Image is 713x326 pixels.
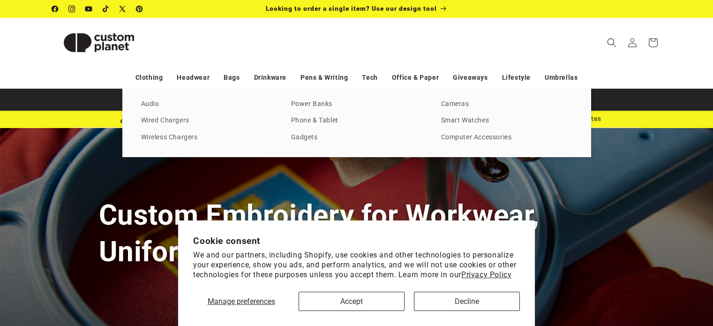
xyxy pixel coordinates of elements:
a: Audio [141,98,272,111]
span: Looking to order a single item? Use our design tool [266,5,437,12]
button: Decline [414,292,520,311]
a: Wired Chargers [141,114,272,127]
a: Umbrellas [545,69,578,86]
a: Power Banks [291,98,422,111]
a: Tech [362,69,377,86]
a: Clothing [135,69,163,86]
span: Manage preferences [208,297,275,306]
a: Giveaways [453,69,488,86]
a: Phone & Tablet [291,114,422,127]
p: We and our partners, including Shopify, use cookies and other technologies to personalize your ex... [193,250,520,280]
a: Custom Planet [48,18,149,67]
a: Gadgets [291,131,422,144]
a: Drinkware [254,69,286,86]
button: Accept [299,292,405,311]
img: Custom Planet [52,22,146,64]
button: Manage preferences [193,292,289,311]
a: Wireless Chargers [141,131,272,144]
summary: Search [601,32,622,53]
a: Office & Paper [392,69,439,86]
a: Pens & Writing [300,69,348,86]
h2: Cookie consent [193,235,520,246]
a: Computer Accessories [441,131,572,144]
a: Lifestyle [502,69,531,86]
a: Cameras [441,98,572,111]
a: Privacy Policy [461,270,511,279]
a: Bags [224,69,240,86]
a: Smart Watches [441,114,572,127]
a: Headwear [177,69,210,86]
h1: Custom Embroidery for Workwear, Uniforms & Sportswear [99,197,615,269]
